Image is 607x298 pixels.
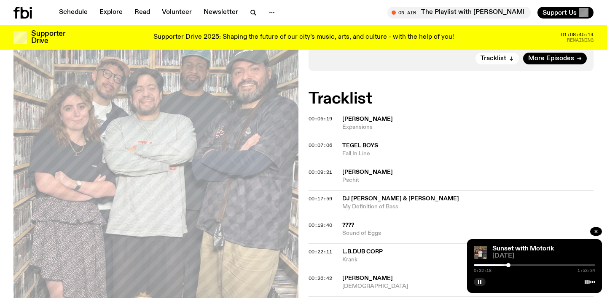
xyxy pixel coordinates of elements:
span: Krank [342,256,594,264]
a: Read [129,7,155,19]
span: [DATE] [492,253,595,259]
span: Fall In Line [342,150,594,158]
span: L.B.Dub Corp [342,249,383,255]
span: Expansions [342,123,594,131]
button: 00:05:19 [309,117,332,121]
span: 01:08:45:14 [561,32,594,37]
h2: Tracklist [309,91,594,106]
button: 00:17:59 [309,197,332,201]
button: 00:22:11 [309,250,332,254]
span: 00:26:42 [309,275,332,282]
button: 00:26:42 [309,276,332,281]
button: Tracklist [475,53,519,64]
a: Volunteer [157,7,197,19]
span: ???? [342,222,354,228]
span: 00:22:11 [309,248,332,255]
span: [DEMOGRAPHIC_DATA] [342,282,594,290]
span: 0:32:18 [474,269,492,273]
h3: Supporter Drive [31,30,65,45]
button: Support Us [537,7,594,19]
button: 00:07:06 [309,143,332,148]
span: My Definition of Bass [342,203,594,211]
span: [PERSON_NAME] [342,169,393,175]
p: Supporter Drive 2025: Shaping the future of our city’s music, arts, and culture - with the help o... [153,34,454,41]
span: [PERSON_NAME] [342,116,393,122]
button: 00:09:21 [309,170,332,175]
span: 00:07:06 [309,142,332,149]
span: [PERSON_NAME] [342,275,393,281]
span: 00:09:21 [309,169,332,176]
button: On AirThe Playlist with [PERSON_NAME] and [PERSON_NAME] [387,7,531,19]
span: 00:17:59 [309,195,332,202]
button: 00:19:40 [309,223,332,228]
a: More Episodes [523,53,587,64]
a: Explore [94,7,128,19]
span: Tegel Boys [342,143,378,149]
span: 00:05:19 [309,115,332,122]
span: 00:19:40 [309,222,332,229]
span: 1:53:34 [577,269,595,273]
span: Tracklist [481,56,506,62]
span: Remaining [567,38,594,43]
span: Support Us [543,9,577,16]
a: Newsletter [199,7,243,19]
span: Sound of Eggs [342,229,594,237]
span: dj [PERSON_NAME] & [PERSON_NAME] [342,196,459,202]
a: Schedule [54,7,93,19]
span: Pschit [342,176,594,184]
span: More Episodes [528,56,574,62]
a: Sunset with Motorik [492,245,554,252]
